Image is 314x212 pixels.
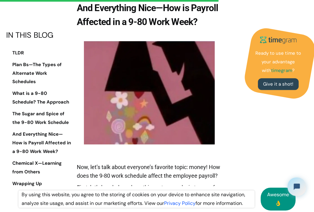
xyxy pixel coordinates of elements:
a: Give it a shot! [258,78,299,90]
strong: And Everything Nice—How is Payroll Affected in a 9-80 Work Week? [76,2,218,27]
img: timegram logo [257,34,300,46]
strong: And Everything Nice—How is Payroll Affected in a 9-80 Work Week? [12,131,71,155]
strong: Wrapping Up [12,180,42,187]
p: Now, let’s talk about everyone’s favorite topic: money! How does the 9-80 work schedule affect th... [76,163,222,183]
strong: What is a 9-80 Schedule? The Approach [12,91,69,105]
a: What is a 9-80 Schedule? The Approach [6,90,72,107]
p: Ready to use time to your advantage with ? [254,49,303,75]
a: TLDR [6,49,72,57]
div: IN THIS BLOG [6,31,72,40]
strong: Chemical X—Learning from Others [12,160,62,175]
strong: Plan Bs—The Types of Alternate Work Schedules [12,61,62,85]
div: By using this website, you agree to the storing of cookies on your device to enhance site navigat... [19,190,254,208]
strong: TLDR [12,50,24,56]
iframe: Tidio Chat [282,172,311,201]
a: Awesome👌 [261,188,295,210]
a: And Everything Nice—How is Payroll Affected in a 9-80 Work Week? [6,130,72,156]
a: Chemical X—Learning from Others [6,159,72,176]
strong: timegram [271,67,292,74]
a: Plan Bs—The Types of Alternate Work Schedules [6,61,72,87]
a: Privacy Policy [164,200,196,206]
a: The Sugar and Spice of the 9-80 Work Schedule [6,110,72,127]
strong: The Sugar and Spice of the 9-80 Work Schedule [12,111,69,125]
a: Wrapping Up [6,180,72,188]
